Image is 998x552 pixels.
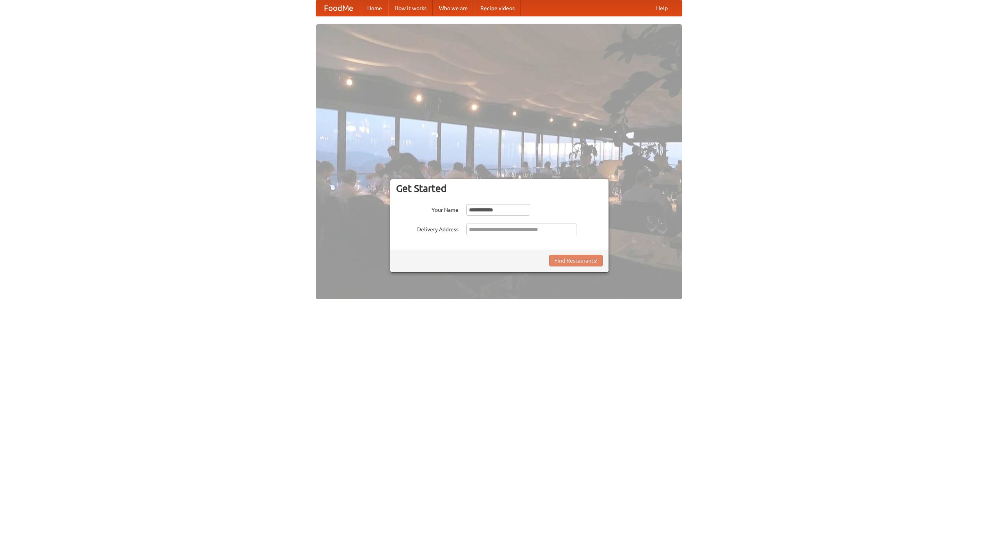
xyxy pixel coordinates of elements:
label: Delivery Address [396,224,458,233]
a: Recipe videos [474,0,521,16]
a: Home [361,0,388,16]
a: Help [650,0,674,16]
button: Find Restaurants! [549,255,603,266]
a: How it works [388,0,433,16]
h3: Get Started [396,183,603,194]
label: Your Name [396,204,458,214]
a: FoodMe [316,0,361,16]
a: Who we are [433,0,474,16]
